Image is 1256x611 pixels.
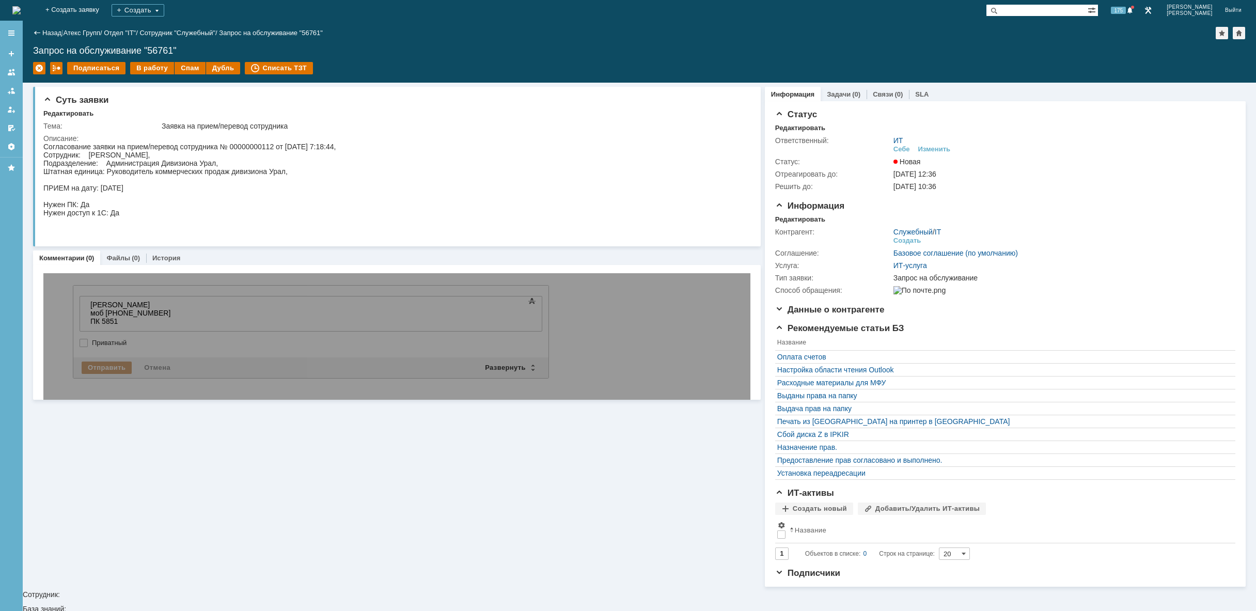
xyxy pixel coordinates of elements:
div: Запрос на обслуживание "56761" [219,29,323,37]
div: Тип заявки: [775,274,891,282]
div: Ответственный: [775,136,891,145]
div: Сделать домашней страницей [1233,27,1245,39]
a: ИТ [893,136,903,145]
a: SLA [915,90,929,98]
div: Удалить [33,62,45,74]
a: Мои согласования [3,120,20,136]
div: / [64,29,104,37]
div: (0) [86,254,95,262]
div: Запрос на обслуживание "56761" [33,45,1246,56]
span: Суть заявки [43,95,108,105]
span: Информация [775,201,844,211]
i: Строк на странице: [805,547,935,560]
a: Назначение прав. [777,443,1228,451]
span: Новая [893,158,921,166]
a: История [152,254,180,262]
a: Печать из [GEOGRAPHIC_DATA] на принтер в [GEOGRAPHIC_DATA] [777,417,1228,426]
div: (0) [894,90,903,98]
div: Статус: [775,158,891,166]
th: Название [775,337,1230,351]
a: ИТ-услуга [893,261,927,270]
img: По почте.png [893,286,946,294]
span: [PERSON_NAME] [1167,4,1213,10]
div: | [61,28,63,36]
div: / [139,29,219,37]
a: Предоставление прав согласовано и выполнено. [777,456,1228,464]
a: Комментарии [39,254,85,262]
span: Настройки [777,521,786,529]
a: Настройки [3,138,20,155]
div: Тема: [43,122,160,130]
div: (0) [132,254,140,262]
a: Заявки на командах [3,64,20,81]
div: / [104,29,139,37]
div: Отреагировать до: [775,170,891,178]
div: [PERSON_NAME] [4,4,151,12]
a: Перейти на домашнюю страницу [12,6,21,14]
a: Задачи [827,90,851,98]
div: Редактировать [43,109,93,118]
span: ИТ-активы [775,488,834,498]
span: Расширенный поиск [1088,5,1098,14]
a: Установка переадресации [777,469,1228,477]
a: Расходные материалы для МФУ [777,379,1228,387]
span: [PERSON_NAME] [1167,10,1213,17]
a: Отдел "IT" [104,29,136,37]
div: (0) [852,90,860,98]
a: Назад [42,29,61,37]
div: Сотрудник: [23,83,1256,598]
div: Себе [893,145,910,153]
span: 175 [1111,7,1126,14]
img: logo [12,6,21,14]
a: Файлы [106,254,130,262]
a: Служебный [893,228,933,236]
div: Описание: [43,134,745,143]
div: моб [PHONE_NUMBER] [4,12,151,21]
div: ПК 5851 [4,21,151,29]
div: Способ обращения: [775,286,891,294]
span: [DATE] 10:36 [893,182,936,191]
span: Объектов в списке: [805,550,860,557]
a: Базовое соглашение (по умолчанию) [893,249,1018,257]
a: Сбой диска Z в IPKIR [777,430,1228,438]
div: 0 [863,547,867,560]
a: Мои заявки [3,101,20,118]
a: IT [935,228,941,236]
div: Заявка на прием/перевод сотрудника [162,122,743,130]
div: Работа с массовостью [50,62,62,74]
div: Создать [112,4,164,17]
a: Оплата счетов [777,353,1228,361]
a: Атекс Групп [64,29,100,37]
div: Запрос на обслуживание [893,274,1229,282]
div: Редактировать [775,215,825,224]
div: Услуга: [775,261,891,270]
a: Выданы права на папку [777,391,1228,400]
span: Рекомендуемые статьи БЗ [775,323,904,333]
a: Заявки в моей ответственности [3,83,20,99]
div: Добавить в избранное [1216,27,1228,39]
div: Решить до: [775,182,891,191]
span: Статус [775,109,817,119]
a: Перейти в интерфейс администратора [1142,4,1154,17]
div: Название [795,526,826,534]
a: Создать заявку [3,45,20,62]
a: Информация [771,90,814,98]
a: Настройка области чтения Outlook [777,366,1228,374]
div: Контрагент: [775,228,891,236]
th: Название [788,519,1230,543]
div: Соглашение: [775,249,891,257]
a: Выдача прав на папку [777,404,1228,413]
span: [DATE] 12:36 [893,170,936,178]
div: Создать [893,237,921,245]
div: Изменить [918,145,951,153]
